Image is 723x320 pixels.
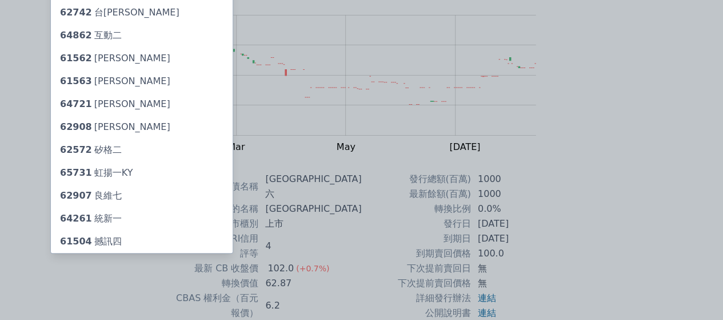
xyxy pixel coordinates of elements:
div: 矽格二 [60,143,122,157]
a: 62908[PERSON_NAME] [51,116,233,139]
div: 良維七 [60,189,122,203]
div: 台[PERSON_NAME] [60,6,179,19]
a: 62742台[PERSON_NAME] [51,1,233,24]
div: 虹揚一KY [60,166,133,180]
span: 64261 [60,213,92,224]
div: [PERSON_NAME] [60,120,170,134]
div: [PERSON_NAME] [60,52,170,65]
span: 61563 [60,76,92,86]
a: 64721[PERSON_NAME] [51,93,233,116]
span: 62742 [60,7,92,18]
a: 61563[PERSON_NAME] [51,70,233,93]
a: 65731虹揚一KY [51,161,233,184]
span: 65731 [60,167,92,178]
span: 61562 [60,53,92,64]
span: 61504 [60,236,92,247]
a: 61562[PERSON_NAME] [51,47,233,70]
a: 64862互動二 [51,24,233,47]
div: [PERSON_NAME] [60,74,170,88]
span: 64721 [60,98,92,109]
div: 互動二 [60,29,122,42]
a: 62572矽格二 [51,139,233,161]
div: [PERSON_NAME] [60,97,170,111]
span: 62907 [60,190,92,201]
span: 62572 [60,144,92,155]
span: 62908 [60,121,92,132]
a: 61504撼訊四 [51,230,233,253]
a: 62907良維七 [51,184,233,207]
a: 64261統新一 [51,207,233,230]
span: 64862 [60,30,92,41]
div: 統新一 [60,212,122,226]
div: 撼訊四 [60,235,122,248]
